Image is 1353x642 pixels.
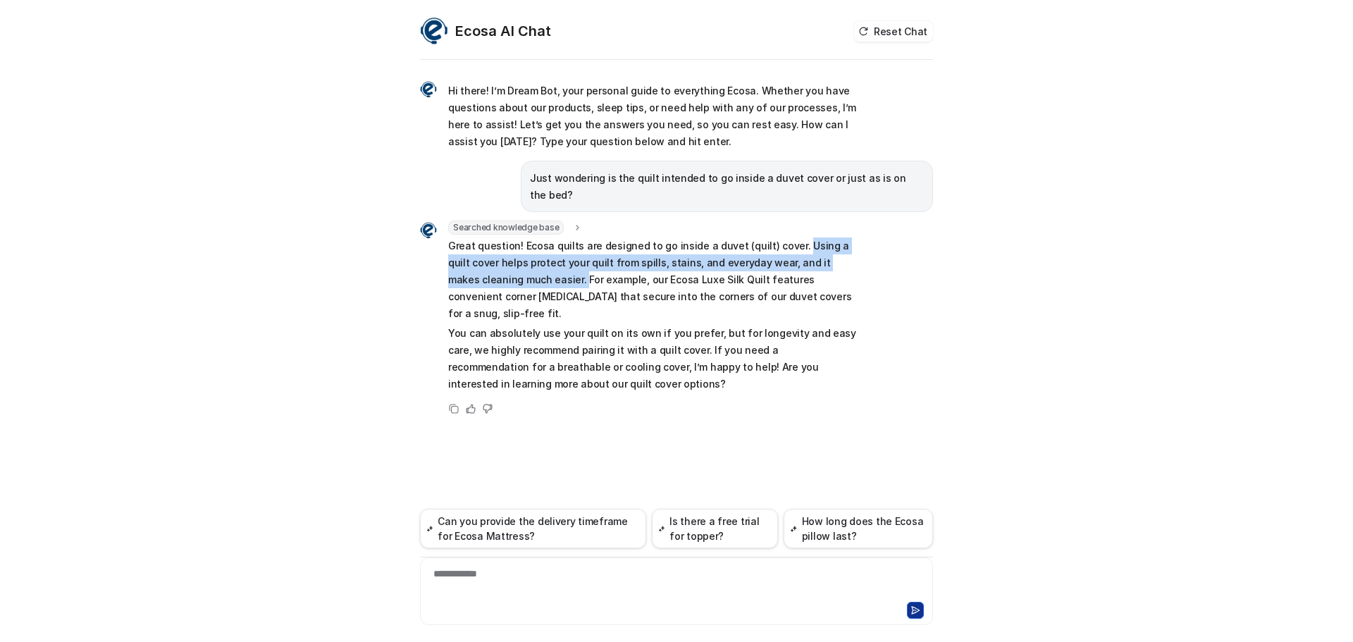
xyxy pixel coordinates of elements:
[455,21,551,41] h2: Ecosa AI Chat
[448,325,860,393] p: You can absolutely use your quilt on its own if you prefer, but for longevity and easy care, we h...
[448,237,860,322] p: Great question! Ecosa quilts are designed to go inside a duvet (quilt) cover. Using a quilt cover...
[448,82,860,150] p: Hi there! I’m Dream Bot, your personal guide to everything Ecosa. Whether you have questions abou...
[530,170,924,204] p: Just wondering is the quilt intended to go inside a duvet cover or just as is on the bed?
[784,509,933,548] button: How long does the Ecosa pillow last?
[420,81,437,98] img: Widget
[420,509,646,548] button: Can you provide the delivery timeframe for Ecosa Mattress?
[652,509,778,548] button: Is there a free trial for topper?
[448,221,564,235] span: Searched knowledge base
[420,222,437,239] img: Widget
[854,21,933,42] button: Reset Chat
[420,17,448,45] img: Widget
